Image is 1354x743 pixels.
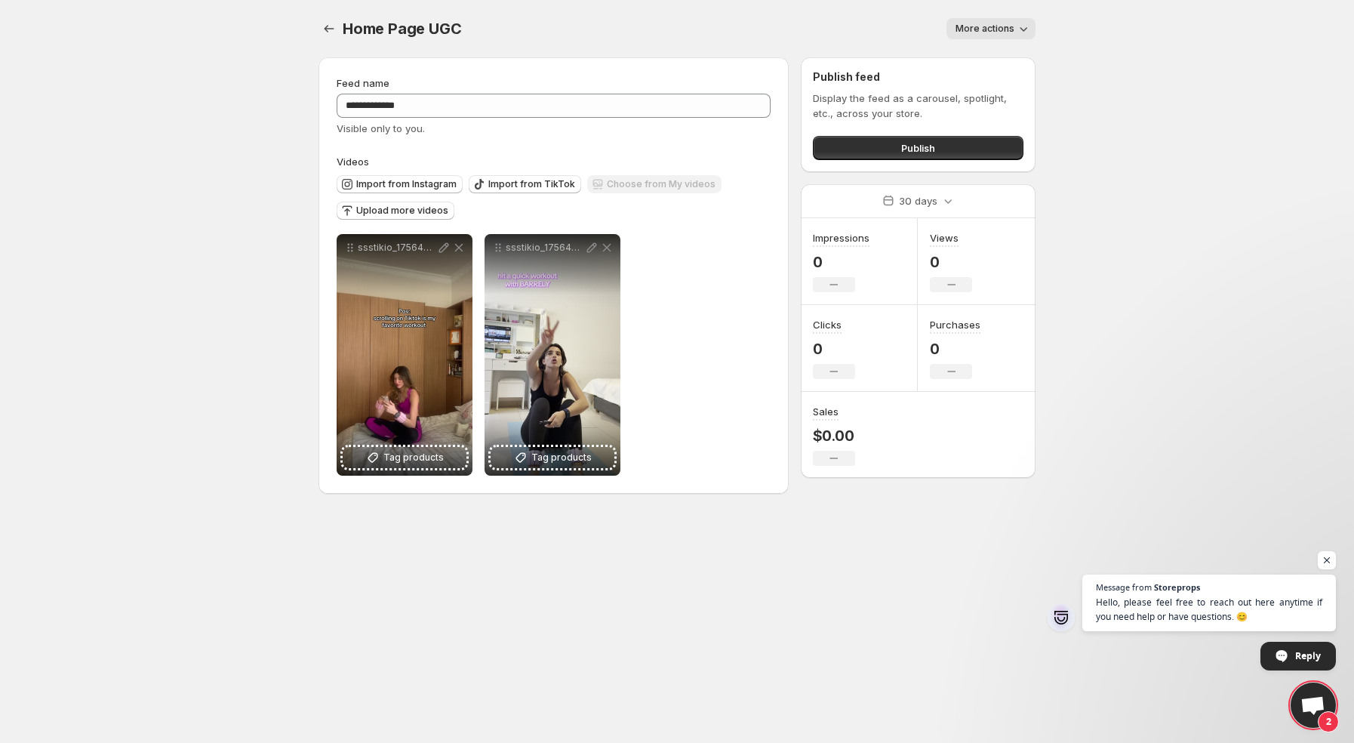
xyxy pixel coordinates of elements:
[901,140,935,156] span: Publish
[813,91,1023,121] p: Display the feed as a carousel, spotlight, etc., across your store.
[813,317,842,332] h3: Clicks
[356,178,457,190] span: Import from Instagram
[337,156,369,168] span: Videos
[358,242,436,254] p: ssstikio_1756470044049
[337,234,472,476] div: ssstikio_1756470044049Tag products
[337,175,463,193] button: Import from Instagram
[946,18,1036,39] button: More actions
[930,253,972,271] p: 0
[383,450,444,465] span: Tag products
[1295,643,1321,669] span: Reply
[1154,583,1200,591] span: Storeprops
[506,242,584,254] p: ssstikio_1756469998078
[813,340,855,358] p: 0
[343,20,461,38] span: Home Page UGC
[930,230,959,245] h3: Views
[356,205,448,217] span: Upload more videos
[343,447,466,468] button: Tag products
[813,427,855,445] p: $0.00
[488,178,575,190] span: Import from TikTok
[531,450,592,465] span: Tag products
[813,253,869,271] p: 0
[337,202,454,220] button: Upload more videos
[1318,711,1339,732] span: 2
[813,136,1023,160] button: Publish
[485,234,620,476] div: ssstikio_1756469998078Tag products
[930,340,980,358] p: 0
[813,404,839,419] h3: Sales
[955,23,1014,35] span: More actions
[337,77,389,89] span: Feed name
[318,18,340,39] button: Settings
[813,69,1023,85] h2: Publish feed
[469,175,581,193] button: Import from TikTok
[1096,583,1152,591] span: Message from
[930,317,980,332] h3: Purchases
[491,447,614,468] button: Tag products
[1096,595,1322,624] span: Hello, please feel free to reach out here anytime if you need help or have questions. 😊
[899,193,937,208] p: 30 days
[1291,683,1336,728] a: Open chat
[337,122,425,134] span: Visible only to you.
[813,230,869,245] h3: Impressions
